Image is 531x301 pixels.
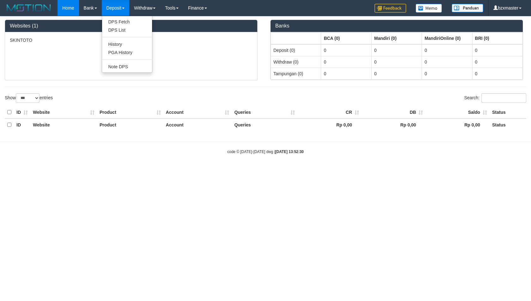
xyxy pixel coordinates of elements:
[490,119,526,131] th: Status
[371,32,422,44] th: Group: activate to sort column ascending
[297,106,362,119] th: CR
[452,4,483,12] img: panduan.png
[5,93,53,103] label: Show entries
[271,68,321,79] td: Tampungan (0)
[297,119,362,131] th: Rp 0,00
[271,56,321,68] td: Withdraw (0)
[30,106,97,119] th: Website
[472,44,522,56] td: 0
[30,119,97,131] th: Website
[14,106,30,119] th: ID
[271,44,321,56] td: Deposit (0)
[416,4,442,13] img: Button%20Memo.svg
[375,4,406,13] img: Feedback.jpg
[472,68,522,79] td: 0
[232,119,297,131] th: Queries
[97,106,163,119] th: Product
[422,32,472,44] th: Group: activate to sort column ascending
[102,18,152,26] a: DPS Fetch
[271,32,321,44] th: Group: activate to sort column ascending
[102,26,152,34] a: DPS List
[163,119,232,131] th: Account
[227,150,304,154] small: code © [DATE]-[DATE] dwg |
[321,32,371,44] th: Group: activate to sort column ascending
[490,106,526,119] th: Status
[362,119,426,131] th: Rp 0,00
[10,23,253,29] h3: Websites (1)
[10,37,253,43] p: SKINTOTO
[102,48,152,57] a: PGA History
[371,68,422,79] td: 0
[14,119,30,131] th: ID
[422,68,472,79] td: 0
[5,3,53,13] img: MOTION_logo.png
[422,56,472,68] td: 0
[102,40,152,48] a: History
[422,44,472,56] td: 0
[321,44,371,56] td: 0
[275,150,304,154] strong: [DATE] 13:52:30
[371,44,422,56] td: 0
[425,106,490,119] th: Saldo
[16,93,40,103] select: Showentries
[472,56,522,68] td: 0
[97,119,163,131] th: Product
[102,63,152,71] a: Note DPS
[321,68,371,79] td: 0
[472,32,522,44] th: Group: activate to sort column ascending
[371,56,422,68] td: 0
[481,93,526,103] input: Search:
[321,56,371,68] td: 0
[464,93,526,103] label: Search:
[232,106,297,119] th: Queries
[163,106,232,119] th: Account
[362,106,426,119] th: DB
[275,23,518,29] h3: Banks
[425,119,490,131] th: Rp 0,00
